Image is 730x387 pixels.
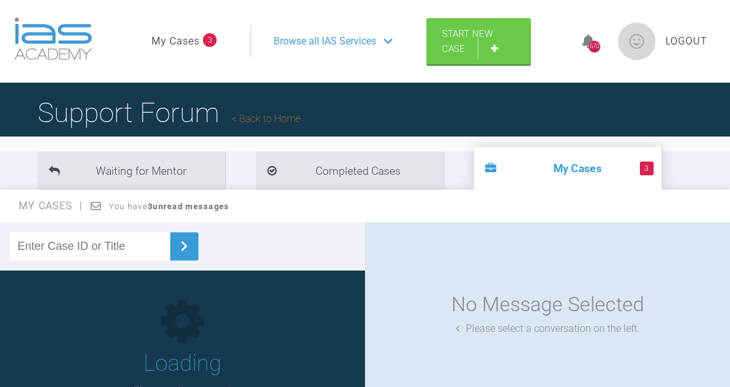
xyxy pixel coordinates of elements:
[618,23,655,60] img: profile.png
[274,33,376,49] span: Browse all IAS Services
[589,41,600,53] div: 670
[666,33,707,49] a: Logout
[143,346,222,382] h1: Loading
[14,18,92,60] img: logo-light.3e3ef733.png
[148,202,229,211] strong: 3 unread messages
[19,200,83,212] span: My Cases
[174,236,194,256] img: chevronRight.28bd32b0.svg
[10,232,170,261] input: Enter Case ID or Title
[474,147,662,190] li: My Cases
[203,33,217,47] span: 3
[232,113,301,125] a: Back to Home
[38,152,225,190] li: Waiting for Mentor
[426,18,531,64] a: Start New Case
[152,33,200,49] a: My Cases
[38,91,301,135] h1: Support Forum
[640,162,654,175] span: 3
[451,289,644,321] div: No Message Selected
[456,321,640,337] div: Please select a conversation on the left.
[442,28,493,54] span: Start New Case
[256,152,444,190] li: Completed Cases
[109,202,230,211] span: You have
